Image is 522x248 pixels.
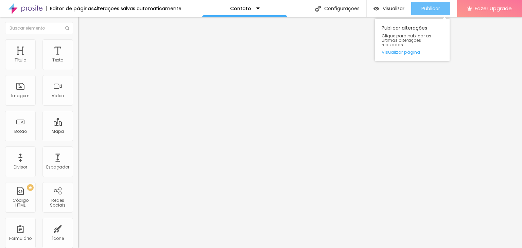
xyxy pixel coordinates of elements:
img: view-1.svg [373,6,379,12]
span: Fazer Upgrade [475,5,512,11]
input: Buscar elemento [5,22,73,34]
span: Publicar [421,6,440,11]
div: Título [15,58,26,63]
div: Publicar alterações [375,19,450,61]
button: Publicar [411,2,450,15]
div: Formulário [9,236,32,241]
a: Visualizar página [382,50,443,54]
div: Alterações salvas automaticamente [94,6,181,11]
div: Mapa [52,129,64,134]
div: Editor de páginas [46,6,94,11]
img: Icone [315,6,321,12]
button: Visualizar [367,2,411,15]
iframe: Editor [78,17,522,248]
img: Icone [65,26,69,30]
div: Imagem [11,93,30,98]
p: Contato [230,6,251,11]
div: Espaçador [46,165,69,170]
div: Botão [14,129,27,134]
div: Divisor [14,165,27,170]
div: Ícone [52,236,64,241]
span: Clique para publicar as ultimas alterações reaizadas [382,34,443,47]
span: Visualizar [383,6,404,11]
div: Texto [52,58,63,63]
div: Vídeo [52,93,64,98]
div: Redes Sociais [44,198,71,208]
div: Código HTML [7,198,34,208]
